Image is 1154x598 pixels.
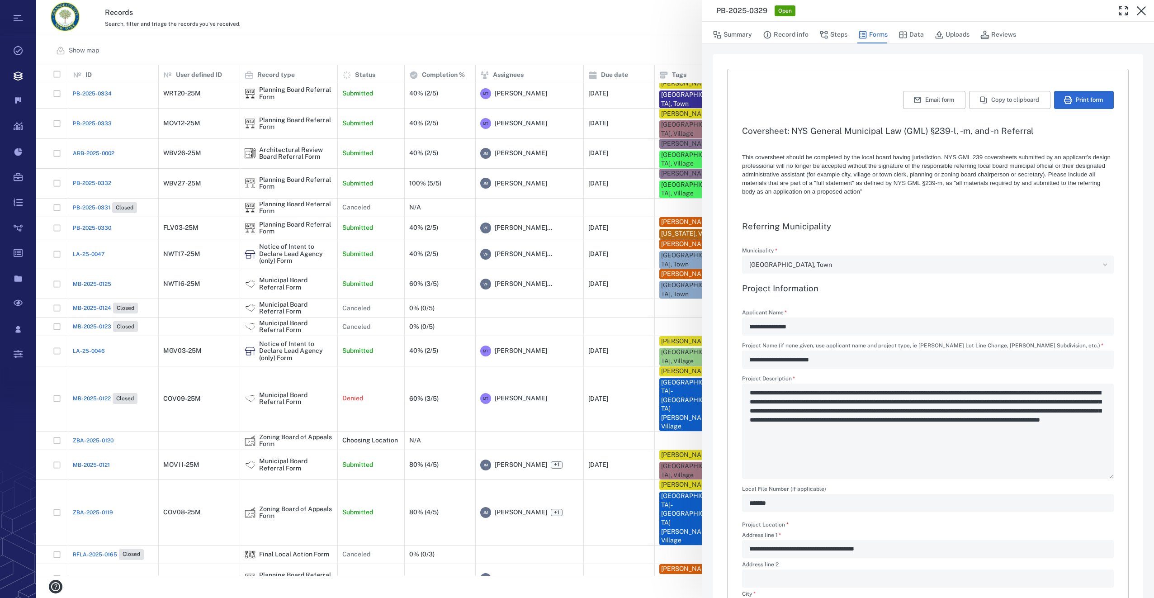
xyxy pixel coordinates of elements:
[858,26,888,43] button: Forms
[1114,2,1132,20] button: Toggle Fullscreen
[742,494,1114,512] div: Local File Number (if applicable)
[935,26,970,43] button: Uploads
[1054,91,1114,109] button: Print form
[742,562,1114,570] label: Address line 2
[776,7,794,15] span: Open
[742,154,1111,195] span: This coversheet should be completed by the local board having jurisdiction. NYS GML 239 covershee...
[713,26,752,43] button: Summary
[742,376,1114,384] label: Project Description
[786,522,789,528] span: required
[742,521,789,529] label: Project Location
[1132,2,1150,20] button: Close
[742,221,1114,232] h3: Referring Municipality
[899,26,924,43] button: Data
[742,486,1114,494] label: Local File Number (if applicable)
[742,125,1114,136] h3: Coversheet: NYS General Municipal Law (GML) §239-l, -m, and -n Referral
[742,532,1114,540] label: Address line 1
[742,310,1114,318] label: Applicant Name
[742,318,1114,336] div: Applicant Name
[763,26,809,43] button: Record info
[742,248,1114,256] label: Municipality
[742,256,1114,274] div: Municipality
[742,283,1114,294] h3: Project Information
[819,26,847,43] button: Steps
[20,6,39,14] span: Help
[969,91,1050,109] button: Copy to clipboard
[716,5,767,16] h3: PB-2025-0329
[749,260,1099,270] div: [GEOGRAPHIC_DATA], Town
[742,351,1114,369] div: Project Name (if none given, use applicant name and project type, ie Smith Lot Line Change, Jones...
[980,26,1016,43] button: Reviews
[903,91,965,109] button: Email form
[742,343,1114,351] label: Project Name (if none given, use applicant name and project type, ie [PERSON_NAME] Lot Line Chang...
